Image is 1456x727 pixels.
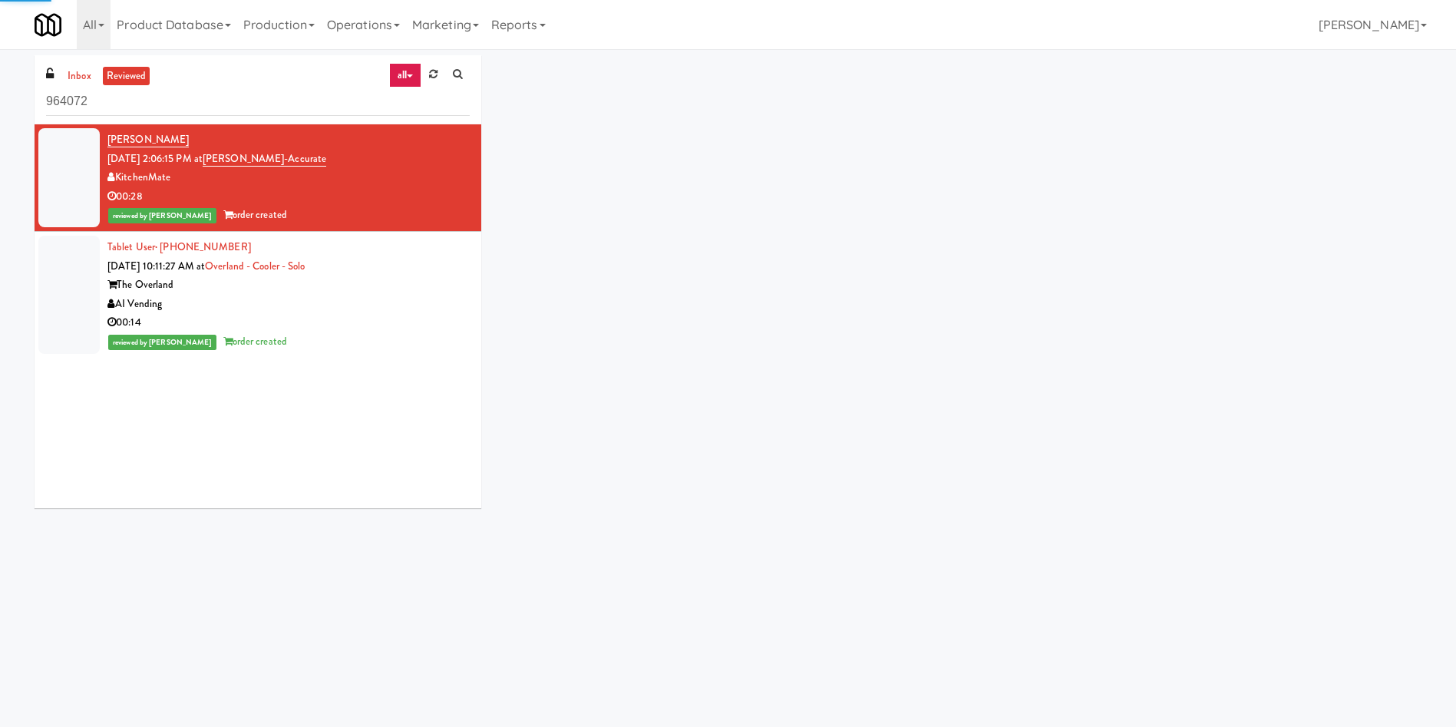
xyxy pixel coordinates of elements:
[64,67,95,86] a: inbox
[107,240,251,254] a: Tablet User· [PHONE_NUMBER]
[107,151,203,166] span: [DATE] 2:06:15 PM at
[107,168,470,187] div: KitchenMate
[223,207,287,222] span: order created
[35,124,481,232] li: [PERSON_NAME][DATE] 2:06:15 PM at[PERSON_NAME]-AccurateKitchenMate00:28reviewed by [PERSON_NAME]o...
[205,259,305,273] a: Overland - Cooler - Solo
[46,88,470,116] input: Search vision orders
[108,208,216,223] span: reviewed by [PERSON_NAME]
[389,63,421,88] a: all
[35,232,481,358] li: Tablet User· [PHONE_NUMBER][DATE] 10:11:27 AM atOverland - Cooler - SoloThe OverlandAI Vending00:...
[223,334,287,349] span: order created
[107,276,470,295] div: The Overland
[108,335,216,350] span: reviewed by [PERSON_NAME]
[35,12,61,38] img: Micromart
[107,313,470,332] div: 00:14
[107,295,470,314] div: AI Vending
[103,67,150,86] a: reviewed
[203,151,326,167] a: [PERSON_NAME]-Accurate
[107,259,205,273] span: [DATE] 10:11:27 AM at
[107,132,189,147] a: [PERSON_NAME]
[107,187,470,207] div: 00:28
[155,240,251,254] span: · [PHONE_NUMBER]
